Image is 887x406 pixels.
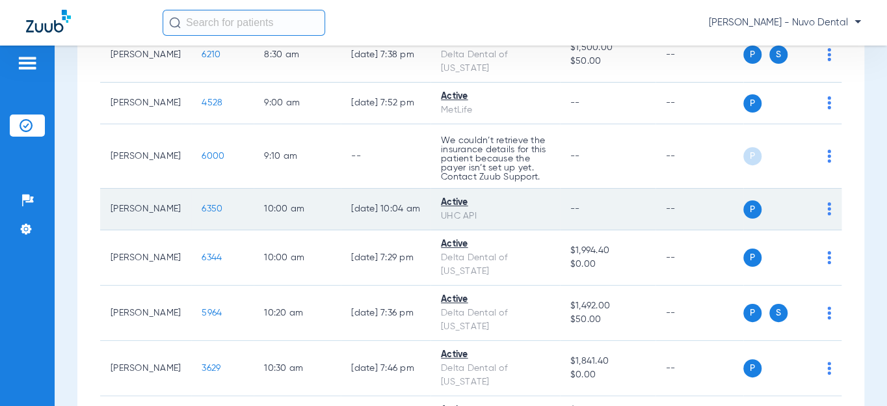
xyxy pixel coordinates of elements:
img: group-dot-blue.svg [827,306,831,319]
span: P [743,46,761,64]
span: 6344 [202,253,222,262]
td: 9:10 AM [254,124,341,189]
div: Delta Dental of [US_STATE] [441,306,549,334]
td: -- [655,124,743,189]
td: [PERSON_NAME] [100,230,191,286]
span: P [743,304,761,322]
div: UHC API [441,210,549,223]
span: S [769,46,788,64]
div: MetLife [441,103,549,117]
img: Search Icon [169,17,181,29]
td: [PERSON_NAME] [100,341,191,396]
span: -- [570,204,580,213]
span: 6210 [202,50,220,59]
span: P [743,249,761,267]
span: 3629 [202,364,220,373]
span: -- [570,98,580,107]
span: P [743,94,761,113]
td: 10:00 AM [254,230,341,286]
td: -- [341,124,430,189]
td: [PERSON_NAME] [100,286,191,341]
td: -- [655,341,743,396]
span: $0.00 [570,368,645,382]
td: 10:00 AM [254,189,341,230]
span: P [743,359,761,377]
span: S [769,304,788,322]
td: [PERSON_NAME] [100,189,191,230]
td: 8:30 AM [254,27,341,83]
span: 6000 [202,152,224,161]
div: Delta Dental of [US_STATE] [441,251,549,278]
img: group-dot-blue.svg [827,48,831,61]
span: $50.00 [570,313,645,327]
span: $50.00 [570,55,645,68]
td: -- [655,189,743,230]
td: -- [655,27,743,83]
span: -- [570,152,580,161]
span: $1,500.00 [570,41,645,55]
td: -- [655,230,743,286]
img: group-dot-blue.svg [827,202,831,215]
img: group-dot-blue.svg [827,150,831,163]
div: Active [441,90,549,103]
span: $1,841.40 [570,355,645,368]
td: [DATE] 10:04 AM [341,189,430,230]
td: 10:30 AM [254,341,341,396]
div: Active [441,196,549,210]
td: [DATE] 7:52 PM [341,83,430,124]
td: -- [655,286,743,341]
td: [PERSON_NAME] [100,83,191,124]
img: hamburger-icon [17,55,38,71]
td: [DATE] 7:46 PM [341,341,430,396]
div: Active [441,237,549,251]
span: P [743,147,761,165]
span: 5964 [202,308,222,318]
img: group-dot-blue.svg [827,251,831,264]
td: [DATE] 7:29 PM [341,230,430,286]
td: [PERSON_NAME] [100,124,191,189]
td: [DATE] 7:36 PM [341,286,430,341]
td: [DATE] 7:38 PM [341,27,430,83]
span: $1,994.40 [570,244,645,258]
td: 9:00 AM [254,83,341,124]
span: $0.00 [570,258,645,271]
input: Search for patients [163,10,325,36]
div: Active [441,293,549,306]
td: -- [655,83,743,124]
p: We couldn’t retrieve the insurance details for this patient because the payer isn’t set up yet. C... [441,136,549,182]
span: P [743,200,761,219]
img: Zuub Logo [26,10,71,33]
span: 6350 [202,204,222,213]
iframe: Chat Widget [822,344,887,406]
span: $1,492.00 [570,299,645,313]
td: [PERSON_NAME] [100,27,191,83]
div: Delta Dental of [US_STATE] [441,362,549,389]
span: [PERSON_NAME] - Nuvo Dental [709,16,861,29]
div: Delta Dental of [US_STATE] [441,48,549,75]
div: Active [441,348,549,362]
span: 4528 [202,98,222,107]
img: group-dot-blue.svg [827,96,831,109]
td: 10:20 AM [254,286,341,341]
